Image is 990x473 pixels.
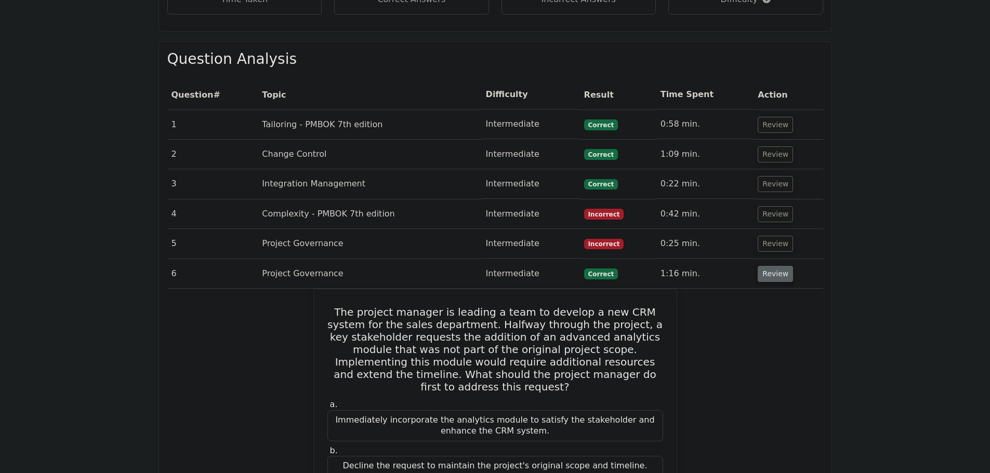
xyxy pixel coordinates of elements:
[258,110,481,139] td: Tailoring - PMBOK 7th edition
[758,117,793,133] button: Review
[258,140,481,169] td: Change Control
[482,229,580,259] td: Intermediate
[656,80,754,110] th: Time Spent
[482,110,580,139] td: Intermediate
[758,176,793,192] button: Review
[656,169,754,199] td: 0:22 min.
[326,306,664,393] h5: The project manager is leading a team to develop a new CRM system for the sales department. Halfw...
[171,90,214,100] span: Question
[754,80,823,110] th: Action
[167,80,258,110] th: #
[656,259,754,289] td: 1:16 min.
[656,199,754,229] td: 0:42 min.
[758,266,793,282] button: Review
[584,268,618,279] span: Correct
[258,259,481,289] td: Project Governance
[584,119,618,130] span: Correct
[167,140,258,169] td: 2
[656,110,754,139] td: 0:58 min.
[482,259,580,289] td: Intermediate
[656,140,754,169] td: 1:09 min.
[330,445,338,455] span: b.
[482,199,580,229] td: Intermediate
[258,169,481,199] td: Integration Management
[656,229,754,259] td: 0:25 min.
[584,179,618,190] span: Correct
[330,399,338,409] span: a.
[482,169,580,199] td: Intermediate
[580,80,656,110] th: Result
[167,50,823,68] h3: Question Analysis
[327,410,663,441] div: Immediately incorporate the analytics module to satisfy the stakeholder and enhance the CRM system.
[167,229,258,259] td: 5
[758,206,793,222] button: Review
[167,110,258,139] td: 1
[167,259,258,289] td: 6
[167,199,258,229] td: 4
[584,209,624,219] span: Incorrect
[584,149,618,159] span: Correct
[258,199,481,229] td: Complexity - PMBOK 7th edition
[758,146,793,163] button: Review
[167,169,258,199] td: 3
[258,229,481,259] td: Project Governance
[258,80,481,110] th: Topic
[482,140,580,169] td: Intermediate
[584,239,624,249] span: Incorrect
[482,80,580,110] th: Difficulty
[758,236,793,252] button: Review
